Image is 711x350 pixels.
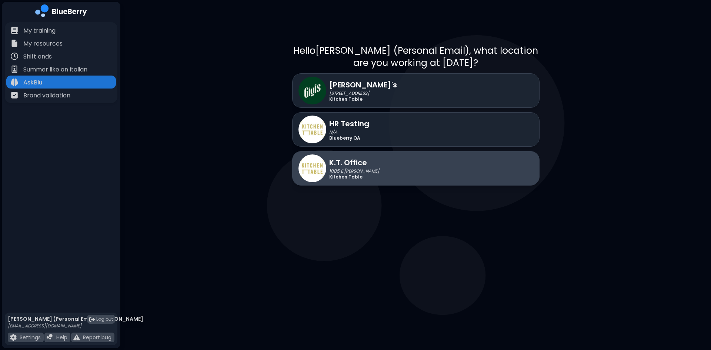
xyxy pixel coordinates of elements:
[329,96,397,102] p: Kitchen Table
[329,135,369,141] p: Blueberry QA
[20,334,41,341] p: Settings
[298,154,326,182] img: company thumbnail
[329,79,397,90] p: [PERSON_NAME]'s
[89,317,95,322] img: logout
[329,129,369,135] p: N/A
[10,334,17,341] img: file icon
[292,44,540,69] p: Hello [PERSON_NAME] (Personal Email) , what location are you working at [DATE]?
[11,27,18,34] img: file icon
[35,4,87,20] img: company logo
[47,334,53,341] img: file icon
[329,174,379,180] p: Kitchen Table
[23,39,63,48] p: My resources
[96,316,113,322] span: Log out
[8,316,143,322] p: [PERSON_NAME] (Personal Email) [PERSON_NAME]
[56,334,67,341] p: Help
[329,90,397,96] p: [STREET_ADDRESS]
[292,112,540,147] a: company thumbnailHR TestingN/ABlueberry QA
[298,116,326,143] img: company thumbnail
[11,66,18,73] img: file icon
[23,65,87,74] p: Summer like an Italian
[73,334,80,341] img: file icon
[23,52,52,61] p: Shift ends
[11,40,18,47] img: file icon
[329,118,369,129] p: HR Testing
[292,73,540,108] a: company thumbnail[PERSON_NAME]'s[STREET_ADDRESS]Kitchen Table
[298,77,326,104] img: company thumbnail
[23,78,42,87] p: AskBlu
[23,26,56,35] p: My training
[23,91,70,100] p: Brand validation
[8,323,143,329] p: [EMAIL_ADDRESS][DOMAIN_NAME]
[11,53,18,60] img: file icon
[292,151,540,186] a: company thumbnailK.T. Office1085 E [PERSON_NAME]Kitchen Table
[11,91,18,99] img: file icon
[329,168,379,174] p: 1085 E [PERSON_NAME]
[11,79,18,86] img: file icon
[83,334,111,341] p: Report bug
[329,157,379,168] p: K.T. Office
